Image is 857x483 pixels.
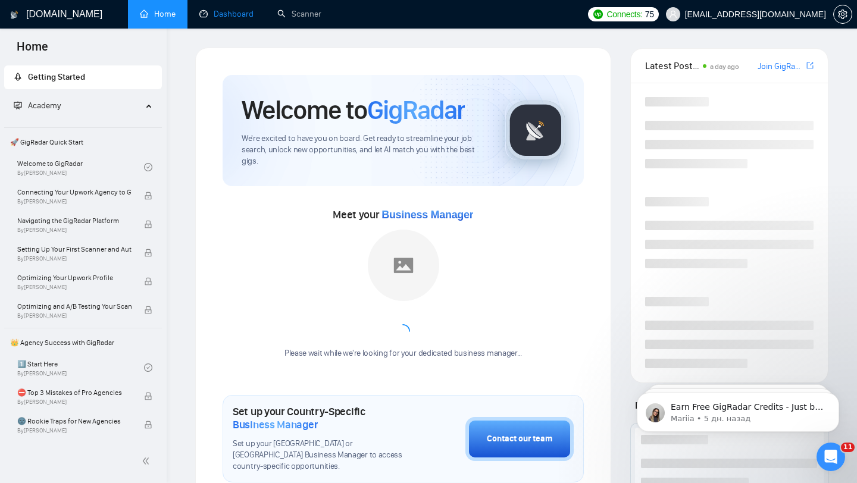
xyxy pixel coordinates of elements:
[17,355,144,381] a: 1️⃣ Start HereBy[PERSON_NAME]
[199,9,254,19] a: dashboardDashboard
[506,101,565,160] img: gigradar-logo.png
[277,348,529,359] div: Please wait while we're looking for your dedicated business manager...
[233,405,406,431] h1: Set up your Country-Specific
[14,73,22,81] span: rocket
[645,58,699,73] span: Latest Posts from the GigRadar Community
[28,101,61,111] span: Academy
[233,418,318,431] span: Business Manager
[17,300,132,312] span: Optimizing and A/B Testing Your Scanner for Better Results
[806,61,814,70] span: export
[833,10,852,19] a: setting
[17,243,132,255] span: Setting Up Your First Scanner and Auto-Bidder
[17,154,144,180] a: Welcome to GigRadarBy[PERSON_NAME]
[17,227,132,234] span: By [PERSON_NAME]
[144,421,152,429] span: lock
[233,438,406,472] span: Set up your [GEOGRAPHIC_DATA] or [GEOGRAPHIC_DATA] Business Manager to access country-specific op...
[242,94,465,126] h1: Welcome to
[833,5,852,24] button: setting
[17,415,132,427] span: 🌚 Rookie Traps for New Agencies
[606,8,642,21] span: Connects:
[393,321,413,341] span: loading
[487,432,552,446] div: Contact our team
[277,9,321,19] a: searchScanner
[142,455,154,467] span: double-left
[144,249,152,257] span: lock
[242,133,486,167] span: We're excited to have you on board. Get ready to streamline your job search, unlock new opportuni...
[4,65,162,89] li: Getting Started
[144,192,152,200] span: lock
[619,368,857,451] iframe: Intercom notifications сообщение
[144,363,152,372] span: check-circle
[593,10,603,19] img: upwork-logo.png
[465,417,574,461] button: Contact our team
[144,220,152,228] span: lock
[10,5,18,24] img: logo
[17,427,132,434] span: By [PERSON_NAME]
[17,387,132,399] span: ⛔ Top 3 Mistakes of Pro Agencies
[841,443,855,452] span: 11
[28,72,85,82] span: Getting Started
[5,331,161,355] span: 👑 Agency Success with GigRadar
[758,60,804,73] a: Join GigRadar Slack Community
[669,10,677,18] span: user
[834,10,852,19] span: setting
[140,9,176,19] a: homeHome
[17,272,132,284] span: Optimizing Your Upwork Profile
[17,186,132,198] span: Connecting Your Upwork Agency to GigRadar
[806,60,814,71] a: export
[17,198,132,205] span: By [PERSON_NAME]
[14,101,22,109] span: fund-projection-screen
[17,255,132,262] span: By [PERSON_NAME]
[17,399,132,406] span: By [PERSON_NAME]
[144,392,152,400] span: lock
[144,277,152,286] span: lock
[710,62,739,71] span: a day ago
[17,312,132,319] span: By [PERSON_NAME]
[5,130,161,154] span: 🚀 GigRadar Quick Start
[817,443,845,471] iframe: Intercom live chat
[645,8,654,21] span: 75
[381,209,473,221] span: Business Manager
[7,38,58,63] span: Home
[333,208,473,221] span: Meet your
[17,284,132,291] span: By [PERSON_NAME]
[14,101,61,111] span: Academy
[144,306,152,314] span: lock
[17,215,132,227] span: Navigating the GigRadar Platform
[144,163,152,171] span: check-circle
[367,94,465,126] span: GigRadar
[368,230,439,301] img: placeholder.png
